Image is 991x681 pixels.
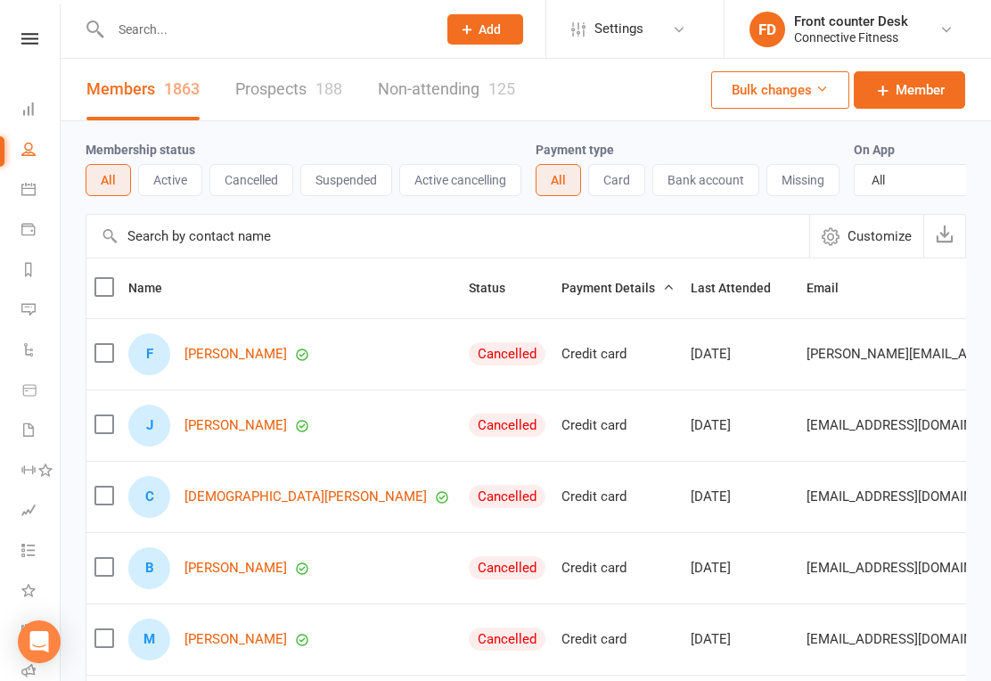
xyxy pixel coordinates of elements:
[561,281,675,295] span: Payment Details
[21,572,61,612] a: What's New
[138,164,202,196] button: Active
[479,22,501,37] span: Add
[588,164,645,196] button: Card
[854,143,895,157] label: On App
[184,561,287,576] a: [PERSON_NAME]
[105,17,424,42] input: Search...
[691,632,790,647] div: [DATE]
[469,485,545,508] div: Cancelled
[536,164,581,196] button: All
[807,277,858,299] button: Email
[561,277,675,299] button: Payment Details
[164,79,200,98] div: 1863
[561,632,675,647] div: Credit card
[691,561,790,576] div: [DATE]
[184,489,427,505] a: [DEMOGRAPHIC_DATA][PERSON_NAME]
[691,418,790,433] div: [DATE]
[184,632,287,647] a: [PERSON_NAME]
[711,71,849,109] button: Bulk changes
[86,59,200,120] a: Members1863
[469,414,545,437] div: Cancelled
[691,281,790,295] span: Last Attended
[184,347,287,362] a: [PERSON_NAME]
[300,164,392,196] button: Suspended
[128,476,170,518] div: Christian
[469,342,545,365] div: Cancelled
[399,164,521,196] button: Active cancelling
[128,619,170,660] div: Mariah-Jo
[691,277,790,299] button: Last Attended
[469,277,525,299] button: Status
[128,277,182,299] button: Name
[21,171,61,211] a: Calendar
[691,347,790,362] div: [DATE]
[86,143,195,157] label: Membership status
[536,143,614,157] label: Payment type
[896,79,945,101] span: Member
[561,561,675,576] div: Credit card
[848,226,912,247] span: Customize
[86,164,131,196] button: All
[766,164,839,196] button: Missing
[86,215,809,258] input: Search by contact name
[21,91,61,131] a: Dashboard
[561,347,675,362] div: Credit card
[749,12,785,47] div: FD
[488,79,515,98] div: 125
[315,79,342,98] div: 188
[447,14,523,45] button: Add
[21,612,61,652] a: General attendance kiosk mode
[691,489,790,505] div: [DATE]
[21,372,61,412] a: Product Sales
[794,13,908,29] div: Front counter Desk
[561,489,675,505] div: Credit card
[378,59,515,120] a: Non-attending125
[809,215,923,258] button: Customize
[807,281,858,295] span: Email
[469,628,545,651] div: Cancelled
[21,251,61,291] a: Reports
[21,131,61,171] a: People
[128,281,182,295] span: Name
[21,211,61,251] a: Payments
[128,547,170,589] div: Bree
[594,9,643,49] span: Settings
[128,333,170,375] div: Frankie
[18,620,61,663] div: Open Intercom Messenger
[794,29,908,45] div: Connective Fitness
[652,164,759,196] button: Bank account
[854,71,965,109] a: Member
[184,418,287,433] a: [PERSON_NAME]
[469,281,525,295] span: Status
[209,164,293,196] button: Cancelled
[469,556,545,579] div: Cancelled
[561,418,675,433] div: Credit card
[235,59,342,120] a: Prospects188
[21,492,61,532] a: Assessments
[128,405,170,447] div: Jason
